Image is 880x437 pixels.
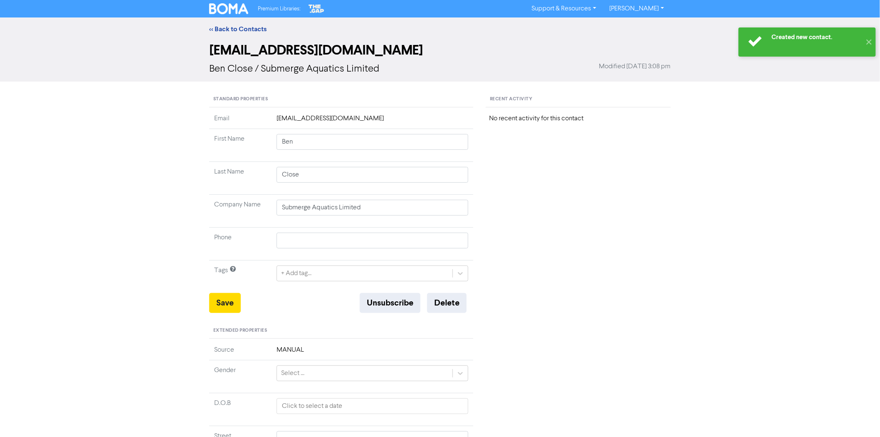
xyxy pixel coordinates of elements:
span: Modified [DATE] 3:08 pm [599,62,671,72]
td: Gender [209,360,272,393]
td: First Name [209,129,272,162]
a: [PERSON_NAME] [603,2,671,15]
td: Last Name [209,162,272,195]
img: BOMA Logo [209,3,248,14]
div: Extended Properties [209,323,473,339]
td: [EMAIL_ADDRESS][DOMAIN_NAME] [272,114,473,129]
td: D.O.B [209,393,272,426]
td: Source [209,345,272,360]
td: Tags [209,261,272,293]
a: Support & Resources [525,2,603,15]
div: Recent Activity [486,92,671,107]
div: Created new contact. [772,33,861,42]
div: Standard Properties [209,92,473,107]
div: No recent activity for this contact [489,114,667,124]
td: MANUAL [272,345,473,360]
h2: [EMAIL_ADDRESS][DOMAIN_NAME] [209,42,671,58]
button: Save [209,293,241,313]
iframe: Chat Widget [838,397,880,437]
a: << Back to Contacts [209,25,267,33]
td: Company Name [209,195,272,228]
span: Ben Close / Submerge Aquatics Limited [209,64,379,74]
span: Premium Libraries: [258,6,301,12]
div: + Add tag... [281,268,311,278]
button: Unsubscribe [360,293,420,313]
button: Delete [427,293,467,313]
img: The Gap [307,3,326,14]
div: Select ... [281,368,304,378]
input: Click to select a date [277,398,468,414]
td: Phone [209,228,272,261]
td: Email [209,114,272,129]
